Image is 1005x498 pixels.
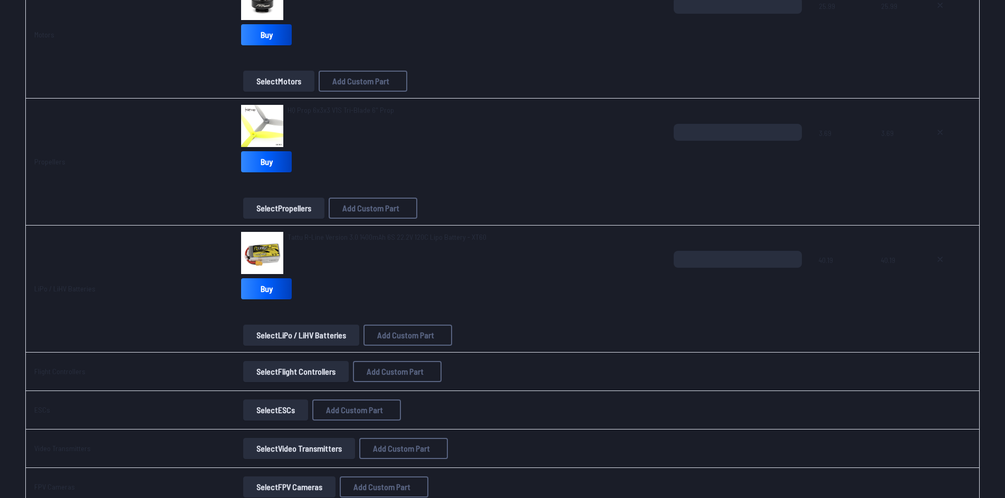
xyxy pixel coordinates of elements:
a: Motors [34,30,54,39]
button: Add Custom Part [329,198,417,219]
a: Buy [241,24,292,45]
a: SelectLiPo / LiHV Batteries [241,325,361,346]
a: SelectMotors [241,71,317,92]
span: Add Custom Part [377,331,434,339]
a: LiPo / LiHV Batteries [34,284,95,293]
a: Propellers [34,157,65,166]
img: image [241,105,283,147]
span: 3.69 [819,124,864,174]
span: Add Custom Part [373,444,430,453]
span: 40.19 [819,251,864,301]
span: HQ Prop 6x3x3 V1S Tri-Blade 6" Prop [288,105,394,114]
a: Buy [241,278,292,299]
a: SelectFPV Cameras [241,476,338,497]
span: Add Custom Part [326,406,383,414]
button: Add Custom Part [340,476,428,497]
span: Add Custom Part [367,367,424,376]
span: Add Custom Part [342,204,399,212]
span: 3.69 [881,124,911,174]
span: 40.19 [881,251,911,301]
a: FPV Cameras [34,482,75,491]
button: SelectMotors [243,71,314,92]
span: Add Custom Part [353,483,410,491]
a: Video Transmitters [34,444,91,453]
a: HQ Prop 6x3x3 V1S Tri-Blade 6" Prop [288,105,394,115]
a: ESCs [34,405,50,414]
button: Add Custom Part [312,399,401,421]
a: SelectESCs [241,399,310,421]
a: Flight Controllers [34,367,85,376]
a: SelectVideo Transmitters [241,438,357,459]
span: Add Custom Part [332,77,389,85]
button: Add Custom Part [319,71,407,92]
button: SelectVideo Transmitters [243,438,355,459]
a: SelectPropellers [241,198,327,219]
a: Tattu R-Line Version 3.0 1400mAh 6S 22.2V 120C Lipo Battery - XT60 [288,232,486,242]
button: SelectPropellers [243,198,324,219]
button: SelectFPV Cameras [243,476,336,497]
button: Add Custom Part [353,361,442,382]
a: Buy [241,151,292,172]
button: Add Custom Part [359,438,448,459]
button: SelectLiPo / LiHV Batteries [243,325,359,346]
button: SelectESCs [243,399,308,421]
img: image [241,232,283,274]
button: SelectFlight Controllers [243,361,349,382]
a: SelectFlight Controllers [241,361,351,382]
button: Add Custom Part [363,325,452,346]
span: Tattu R-Line Version 3.0 1400mAh 6S 22.2V 120C Lipo Battery - XT60 [288,232,486,241]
